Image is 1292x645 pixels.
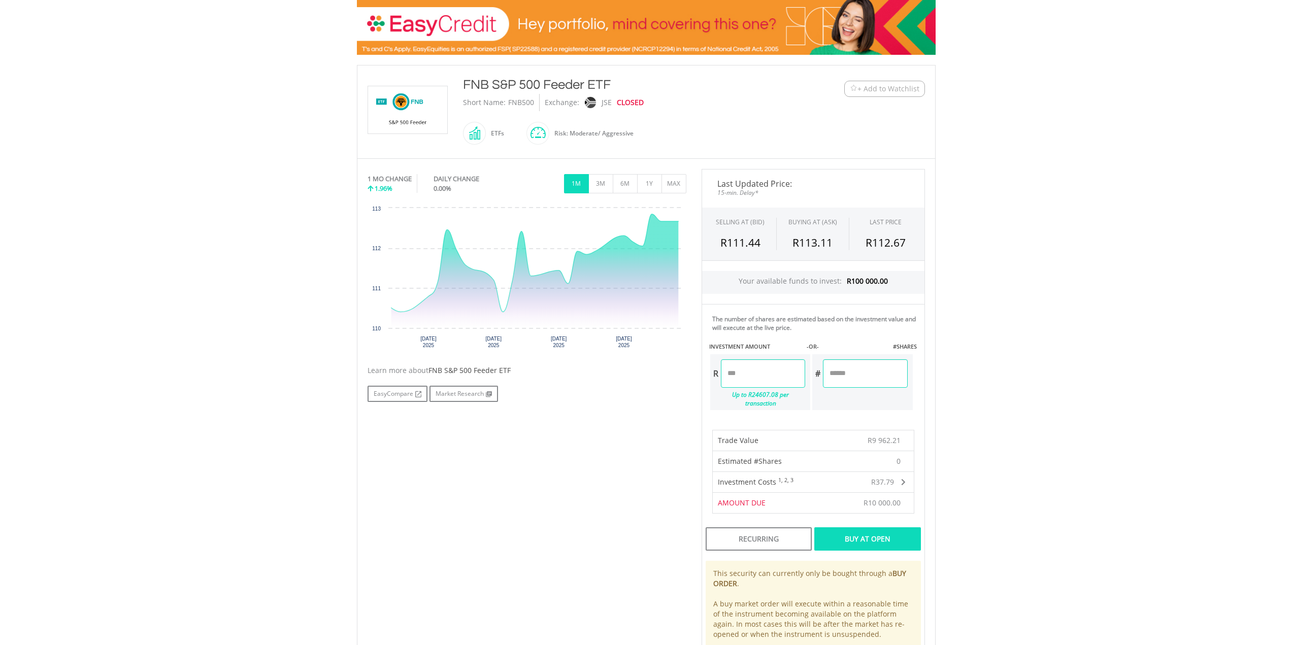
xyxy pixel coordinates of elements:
[710,180,917,188] span: Last Updated Price:
[702,271,924,294] div: Your available funds to invest:
[368,386,427,402] a: EasyCompare
[710,188,917,197] span: 15-min. Delay*
[893,343,917,351] label: #SHARES
[788,218,837,226] span: BUYING AT (ASK)
[866,235,906,250] span: R112.67
[584,97,595,108] img: jse.png
[428,365,511,375] span: FNB S&P 500 Feeder ETF
[778,477,793,484] sup: 1, 2, 3
[434,174,513,184] div: DAILY CHANGE
[617,94,644,111] div: CLOSED
[588,174,613,193] button: 3M
[368,203,686,355] svg: Interactive chart
[716,218,765,226] div: SELLING AT (BID)
[602,94,612,111] div: JSE
[812,359,823,388] div: #
[420,336,437,348] text: [DATE] 2025
[372,246,381,251] text: 112
[613,174,638,193] button: 6M
[706,527,812,551] div: Recurring
[564,174,589,193] button: 1M
[807,343,819,351] label: -OR-
[718,477,776,487] span: Investment Costs
[372,206,381,212] text: 113
[847,276,888,286] span: R100 000.00
[718,498,766,507] span: AMOUNT DUE
[792,235,833,250] span: R113.11
[713,568,906,588] b: BUY ORDER
[814,527,920,551] div: Buy At Open
[850,85,857,92] img: Watchlist
[864,498,901,507] span: R10 000.00
[485,336,502,348] text: [DATE] 2025
[368,174,412,184] div: 1 MO CHANGE
[712,315,920,332] div: The number of shares are estimated based on the investment value and will execute at the live price.
[429,386,498,402] a: Market Research
[718,456,782,466] span: Estimated #Shares
[637,174,662,193] button: 1Y
[709,343,770,351] label: INVESTMENT AMOUNT
[368,365,686,376] div: Learn more about
[368,203,686,355] div: Chart. Highcharts interactive chart.
[897,456,901,466] span: 0
[868,435,901,445] span: R9 962.21
[372,286,381,291] text: 111
[857,84,919,94] span: + Add to Watchlist
[549,121,634,146] div: Risk: Moderate/ Aggressive
[661,174,686,193] button: MAX
[370,86,446,133] img: EQU.ZA.FNB500.png
[550,336,567,348] text: [DATE] 2025
[718,435,758,445] span: Trade Value
[434,184,451,193] span: 0.00%
[871,477,894,487] span: R37.79
[710,388,806,410] div: Up to R24607.08 per transaction
[710,359,721,388] div: R
[375,184,392,193] span: 1.96%
[463,76,782,94] div: FNB S&P 500 Feeder ETF
[616,336,632,348] text: [DATE] 2025
[508,94,534,111] div: FNB500
[545,94,579,111] div: Exchange:
[844,81,925,97] button: Watchlist + Add to Watchlist
[372,326,381,331] text: 110
[720,235,760,250] span: R111.44
[486,121,504,146] div: ETFs
[463,94,506,111] div: Short Name:
[870,218,902,226] div: LAST PRICE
